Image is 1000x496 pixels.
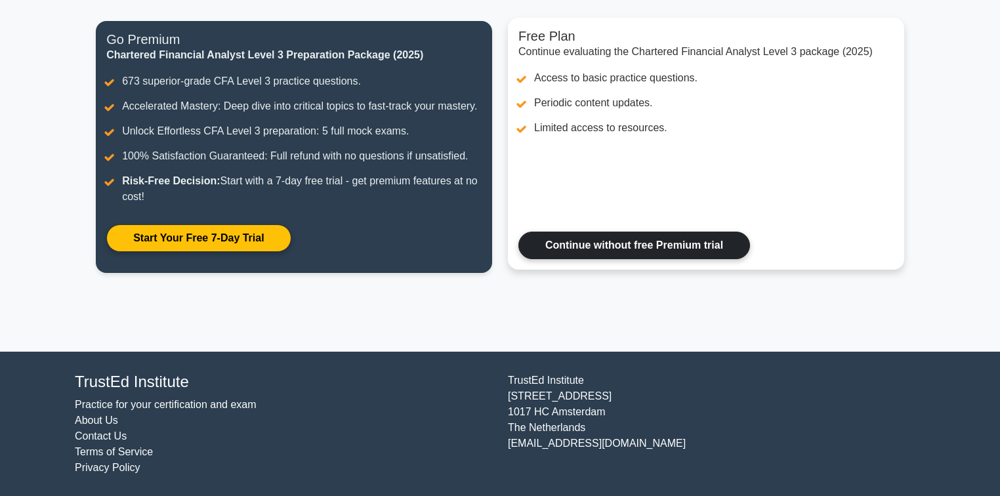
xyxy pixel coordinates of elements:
a: About Us [75,415,118,426]
a: Continue without free Premium trial [518,232,750,259]
a: Contact Us [75,430,127,442]
a: Privacy Policy [75,462,140,473]
a: Start Your Free 7-Day Trial [106,224,291,252]
a: Terms of Service [75,446,153,457]
h4: TrustEd Institute [75,373,492,392]
div: TrustEd Institute [STREET_ADDRESS] 1017 HC Amsterdam The Netherlands [EMAIL_ADDRESS][DOMAIN_NAME] [500,373,933,476]
a: Practice for your certification and exam [75,399,257,410]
